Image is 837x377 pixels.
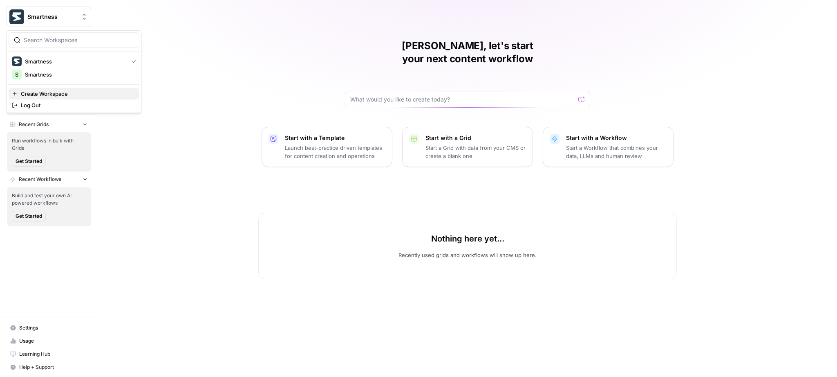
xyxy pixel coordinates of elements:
[12,192,86,207] span: Build and test your own AI powered workflows
[398,251,537,259] p: Recently used grids and workflows will show up here.
[402,127,533,167] button: Start with a GridStart a Grid with data from your CMS or create a blank one
[21,101,133,109] span: Log Out
[566,144,667,160] p: Start a Workflow that combines your data, LLMs and human review
[16,212,42,220] span: Get Started
[12,211,46,221] button: Get Started
[7,334,91,348] a: Usage
[21,90,133,98] span: Create Workspace
[12,137,86,152] span: Run workflows in bulk with Grids
[25,70,133,79] span: Smartness
[25,57,125,65] span: Smartness
[27,13,77,21] span: Smartness
[19,121,49,128] span: Recent Grids
[9,88,139,99] a: Create Workspace
[262,127,392,167] button: Start with a TemplateLaunch best-practice driven templates for content creation and operations
[9,99,139,111] a: Log Out
[7,7,91,27] button: Workspace: Smartness
[12,56,22,66] img: Smartness Logo
[12,156,46,167] button: Get Started
[431,233,504,244] p: Nothing here yet...
[24,36,134,44] input: Search Workspaces
[19,363,87,371] span: Help + Support
[285,144,385,160] p: Launch best-practice driven templates for content creation and operations
[9,9,24,24] img: Smartness Logo
[15,70,18,79] span: S
[19,324,87,332] span: Settings
[345,39,590,65] h1: [PERSON_NAME], let's start your next content workflow
[425,144,526,160] p: Start a Grid with data from your CMS or create a blank one
[7,173,91,185] button: Recent Workflows
[285,134,385,142] p: Start with a Template
[7,361,91,374] button: Help + Support
[16,158,42,165] span: Get Started
[350,95,575,104] input: What would you like to create today?
[543,127,674,167] button: Start with a WorkflowStart a Workflow that combines your data, LLMs and human review
[7,348,91,361] a: Learning Hub
[19,176,61,183] span: Recent Workflows
[19,337,87,345] span: Usage
[19,350,87,358] span: Learning Hub
[566,134,667,142] p: Start with a Workflow
[7,321,91,334] a: Settings
[425,134,526,142] p: Start with a Grid
[7,30,141,113] div: Workspace: Smartness
[7,118,91,131] button: Recent Grids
